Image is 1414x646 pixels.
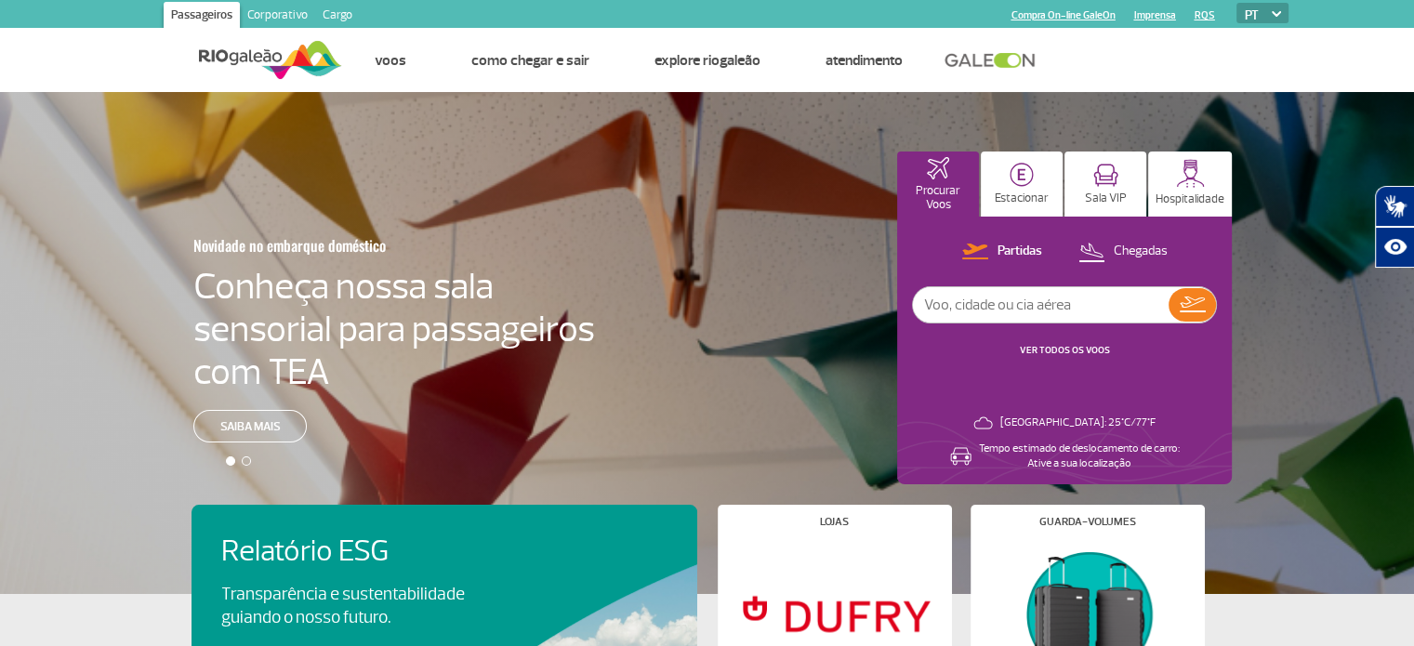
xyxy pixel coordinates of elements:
[981,152,1063,217] button: Estacionar
[164,2,240,32] a: Passageiros
[927,157,949,179] img: airplaneHomeActive.svg
[193,410,307,442] a: Saiba mais
[1010,163,1034,187] img: carParkingHome.svg
[1073,240,1173,264] button: Chegadas
[1114,243,1168,260] p: Chegadas
[1375,186,1414,268] div: Plugin de acessibilidade da Hand Talk.
[1039,517,1136,527] h4: Guarda-volumes
[221,583,485,629] p: Transparência e sustentabilidade guiando o nosso futuro.
[998,243,1042,260] p: Partidas
[1375,186,1414,227] button: Abrir tradutor de língua de sinais.
[1195,9,1215,21] a: RQS
[1134,9,1176,21] a: Imprensa
[1148,152,1232,217] button: Hospitalidade
[957,240,1048,264] button: Partidas
[1064,152,1146,217] button: Sala VIP
[315,2,360,32] a: Cargo
[654,51,760,70] a: Explore RIOgaleão
[240,2,315,32] a: Corporativo
[1014,343,1116,358] button: VER TODOS OS VOOS
[995,191,1049,205] p: Estacionar
[979,442,1180,471] p: Tempo estimado de deslocamento de carro: Ative a sua localização
[897,152,979,217] button: Procurar Voos
[221,534,667,629] a: Relatório ESGTransparência e sustentabilidade guiando o nosso futuro.
[1011,9,1116,21] a: Compra On-line GaleOn
[375,51,406,70] a: Voos
[913,287,1169,323] input: Voo, cidade ou cia aérea
[1176,159,1205,188] img: hospitality.svg
[906,184,970,212] p: Procurar Voos
[820,517,849,527] h4: Lojas
[193,265,595,393] h4: Conheça nossa sala sensorial para passageiros com TEA
[826,51,903,70] a: Atendimento
[1000,415,1156,430] p: [GEOGRAPHIC_DATA]: 25°C/77°F
[193,226,504,265] h3: Novidade no embarque doméstico
[1375,227,1414,268] button: Abrir recursos assistivos.
[1093,164,1118,187] img: vipRoom.svg
[471,51,589,70] a: Como chegar e sair
[1156,192,1224,206] p: Hospitalidade
[1020,344,1110,356] a: VER TODOS OS VOOS
[221,534,517,569] h4: Relatório ESG
[1085,191,1127,205] p: Sala VIP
